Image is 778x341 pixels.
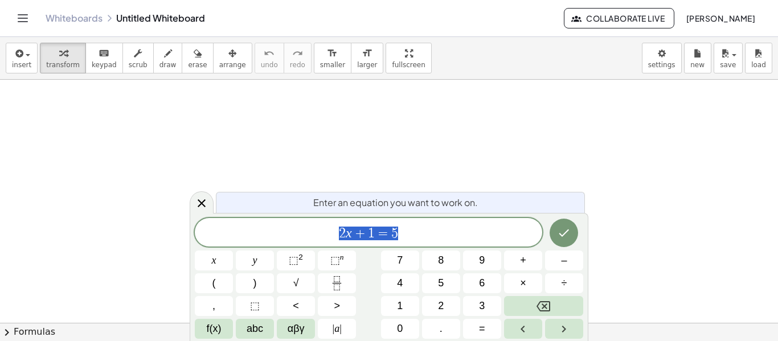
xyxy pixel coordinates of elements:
button: . [422,319,460,339]
span: 1 [368,227,375,240]
button: 5 [422,273,460,293]
button: Done [550,219,578,247]
span: ) [253,276,257,291]
button: Less than [277,296,315,316]
button: Equals [463,319,501,339]
span: ( [212,276,216,291]
button: new [684,43,711,73]
span: settings [648,61,675,69]
span: | [339,323,342,334]
button: Absolute value [318,319,356,339]
button: Collaborate Live [564,8,674,28]
button: Square root [277,273,315,293]
sup: 2 [298,253,303,261]
span: 3 [479,298,485,314]
span: erase [188,61,207,69]
span: αβγ [288,321,305,336]
span: scrub [129,61,148,69]
span: √ [293,276,299,291]
span: – [561,253,567,268]
button: Squared [277,250,315,270]
button: transform [40,43,86,73]
span: ⬚ [289,254,298,266]
span: [PERSON_NAME] [686,13,755,23]
span: save [720,61,736,69]
span: ÷ [562,276,567,291]
span: 6 [479,276,485,291]
button: load [745,43,772,73]
button: arrange [213,43,252,73]
span: < [293,298,299,314]
button: draw [153,43,183,73]
span: ⬚ [330,254,340,266]
button: ( [195,273,233,293]
span: , [212,298,215,314]
var: x [346,225,352,240]
span: transform [46,61,80,69]
i: redo [292,47,303,60]
button: settings [642,43,682,73]
span: 8 [438,253,444,268]
span: draw [159,61,177,69]
button: Minus [545,250,583,270]
button: 1 [381,296,419,316]
span: 5 [438,276,444,291]
button: format_sizelarger [351,43,383,73]
span: 1 [397,298,403,314]
button: 2 [422,296,460,316]
span: smaller [320,61,345,69]
span: = [375,227,391,240]
span: Collaborate Live [574,13,665,23]
button: save [714,43,743,73]
span: x [212,253,216,268]
button: Left arrow [504,319,542,339]
a: Whiteboards [46,13,103,24]
button: insert [6,43,38,73]
span: larger [357,61,377,69]
button: x [195,250,233,270]
button: , [195,296,233,316]
button: Backspace [504,296,583,316]
span: keypad [92,61,117,69]
button: Toggle navigation [14,9,32,27]
span: 2 [339,227,346,240]
span: 7 [397,253,403,268]
button: Placeholder [236,296,274,316]
span: ⬚ [250,298,260,314]
span: load [751,61,766,69]
span: > [334,298,340,314]
span: + [520,253,526,268]
span: arrange [219,61,246,69]
button: 3 [463,296,501,316]
button: scrub [122,43,154,73]
span: 9 [479,253,485,268]
span: | [333,323,335,334]
span: fullscreen [392,61,425,69]
span: new [690,61,705,69]
span: = [479,321,485,336]
button: Fraction [318,273,356,293]
button: 6 [463,273,501,293]
button: keyboardkeypad [85,43,123,73]
span: + [352,227,368,240]
span: f(x) [207,321,222,336]
button: Right arrow [545,319,583,339]
span: Enter an equation you want to work on. [313,196,478,209]
button: erase [182,43,213,73]
button: Greek alphabet [277,319,315,339]
span: y [253,253,257,268]
i: format_size [327,47,338,60]
button: ) [236,273,274,293]
button: [PERSON_NAME] [677,8,764,28]
button: Plus [504,250,542,270]
button: 9 [463,250,501,270]
button: undoundo [255,43,284,73]
span: 4 [397,276,403,291]
button: format_sizesmaller [314,43,351,73]
button: Superscript [318,250,356,270]
button: 0 [381,319,419,339]
button: Alphabet [236,319,274,339]
button: 4 [381,273,419,293]
button: fullscreen [386,43,431,73]
button: 8 [422,250,460,270]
